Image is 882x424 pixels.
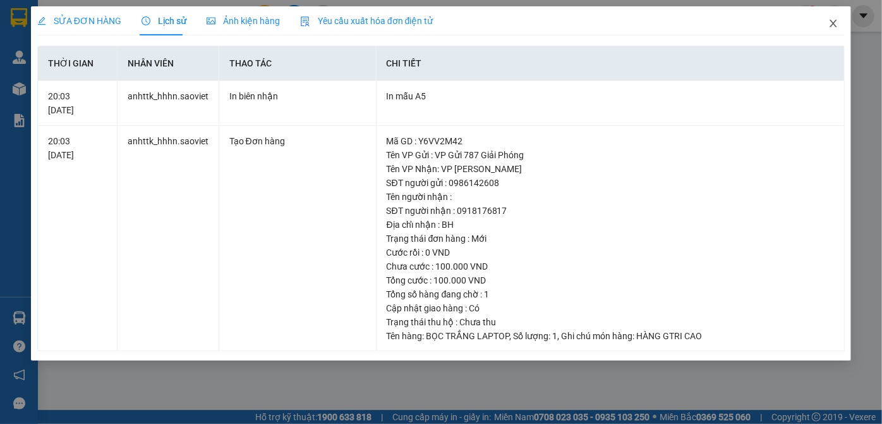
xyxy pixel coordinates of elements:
div: Tên VP Nhận: VP [PERSON_NAME] [387,162,835,176]
div: Trạng thái đơn hàng : Mới [387,232,835,246]
span: Ảnh kiện hàng [207,16,280,26]
div: Địa chỉ nhận : BH [387,218,835,232]
div: SĐT người gửi : 0986142608 [387,176,835,190]
div: Mã GD : Y6VV2M42 [387,134,835,148]
button: Close [816,6,851,42]
div: Tên hàng: , Số lượng: , Ghi chú món hàng: [387,329,835,343]
td: anhttk_hhhn.saoviet [118,81,219,126]
span: SỬA ĐƠN HÀNG [37,16,121,26]
span: 1 [553,331,558,341]
div: Tổng cước : 100.000 VND [387,273,835,287]
span: HÀNG GTRI CAO [637,331,703,341]
div: In biên nhận [229,89,366,103]
div: Tạo Đơn hàng [229,134,366,148]
div: Cập nhật giao hàng : Có [387,301,835,315]
span: edit [37,16,46,25]
th: Thao tác [219,46,377,81]
div: SĐT người nhận : 0918176817 [387,204,835,218]
div: 20:03 [DATE] [48,134,107,162]
div: In mẫu A5 [387,89,835,103]
img: icon [300,16,310,27]
div: Tổng số hàng đang chờ : 1 [387,287,835,301]
td: anhttk_hhhn.saoviet [118,126,219,352]
span: close [828,18,838,28]
span: Yêu cầu xuất hóa đơn điện tử [300,16,433,26]
span: clock-circle [142,16,150,25]
th: Thời gian [38,46,118,81]
span: BỌC TRẮNG LAPTOP [426,331,510,341]
div: Tên VP Gửi : VP Gửi 787 Giải Phóng [387,148,835,162]
span: Lịch sử [142,16,186,26]
div: Chưa cước : 100.000 VND [387,259,835,273]
th: Chi tiết [377,46,845,81]
div: Tên người nhận : [387,190,835,204]
div: Cước rồi : 0 VND [387,246,835,259]
div: Trạng thái thu hộ : Chưa thu [387,315,835,329]
th: Nhân viên [118,46,219,81]
span: picture [207,16,215,25]
div: 20:03 [DATE] [48,89,107,117]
